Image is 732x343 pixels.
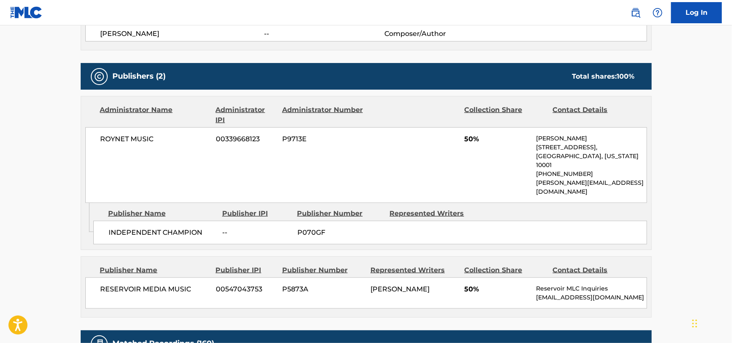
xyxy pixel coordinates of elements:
[464,105,546,125] div: Collection Share
[216,134,276,144] span: 00339668123
[282,134,364,144] span: P9713E
[10,6,43,19] img: MLC Logo
[536,178,646,196] p: [PERSON_NAME][EMAIL_ADDRESS][DOMAIN_NAME]
[297,209,384,219] div: Publisher Number
[101,134,210,144] span: ROYNET MUSIC
[100,105,210,125] div: Administrator Name
[223,228,291,238] span: --
[216,105,276,125] div: Administrator IPI
[536,170,646,178] p: [PHONE_NUMBER]
[536,134,646,143] p: [PERSON_NAME]
[536,143,646,152] p: [STREET_ADDRESS],
[553,265,635,275] div: Contact Details
[282,284,364,294] span: P5873A
[216,265,276,275] div: Publisher IPI
[631,8,641,18] img: search
[390,209,476,219] div: Represented Writers
[692,311,697,336] div: Drag
[216,284,276,294] span: 00547043753
[264,29,384,39] span: --
[464,265,546,275] div: Collection Share
[653,8,663,18] img: help
[100,265,210,275] div: Publisher Name
[101,29,264,39] span: [PERSON_NAME]
[536,152,646,170] p: [GEOGRAPHIC_DATA], [US_STATE] 10001
[113,71,166,81] h5: Publishers (2)
[282,265,364,275] div: Publisher Number
[649,4,666,21] div: Help
[108,209,216,219] div: Publisher Name
[94,71,104,82] img: Publishers
[282,105,364,125] div: Administrator Number
[690,302,732,343] iframe: Chat Widget
[384,29,494,39] span: Composer/Author
[671,2,722,23] a: Log In
[464,134,530,144] span: 50%
[370,285,430,293] span: [PERSON_NAME]
[101,284,210,294] span: RESERVOIR MEDIA MUSIC
[627,4,644,21] a: Public Search
[109,228,216,238] span: INDEPENDENT CHAMPION
[222,209,291,219] div: Publisher IPI
[572,71,635,82] div: Total shares:
[297,228,384,238] span: P070GF
[553,105,635,125] div: Contact Details
[464,284,530,294] span: 50%
[617,72,635,80] span: 100 %
[536,293,646,302] p: [EMAIL_ADDRESS][DOMAIN_NAME]
[370,265,458,275] div: Represented Writers
[536,284,646,293] p: Reservoir MLC Inquiries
